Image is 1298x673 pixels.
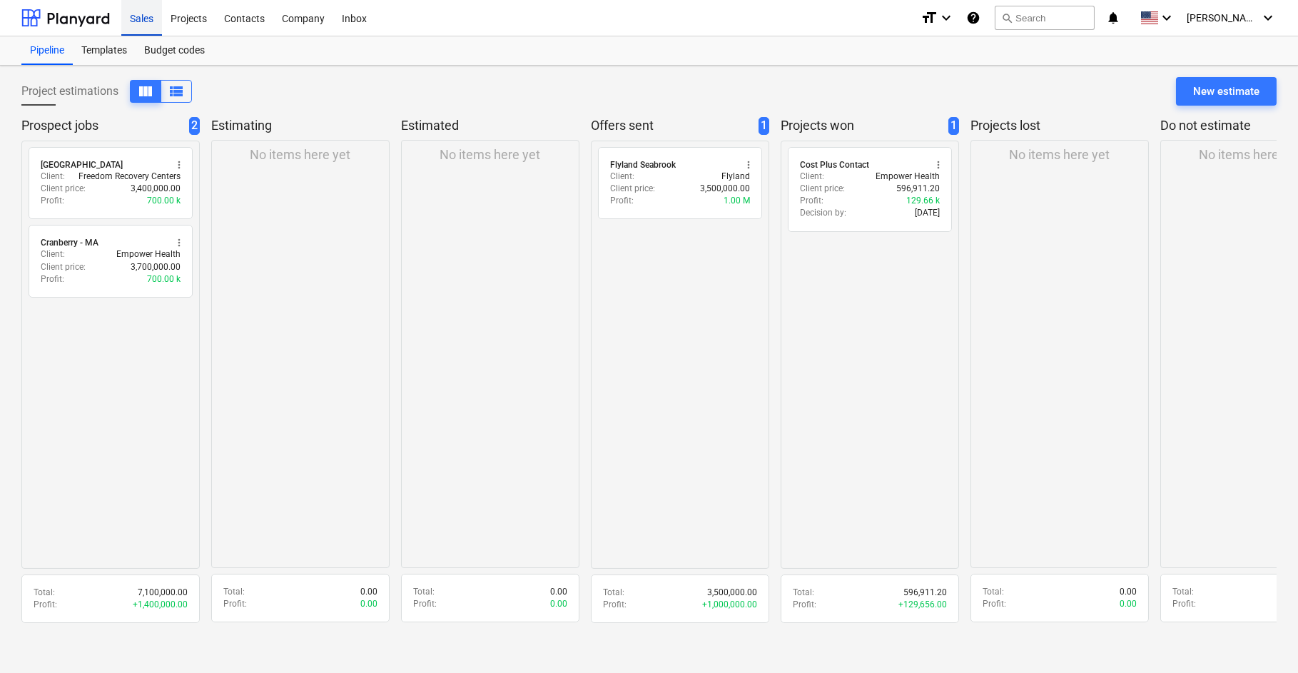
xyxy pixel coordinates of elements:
p: Total : [793,587,814,599]
span: View as columns [168,83,185,100]
p: Profit : [41,273,64,285]
p: 700.00 k [147,195,181,207]
p: Flyland [721,171,750,183]
p: Profit : [610,195,634,207]
p: 3,400,000.00 [131,183,181,195]
p: + 1,400,000.00 [133,599,188,611]
p: 3,700,000.00 [131,261,181,273]
div: Project estimations [21,80,192,103]
p: Profit : [793,599,816,611]
p: 700.00 k [147,273,181,285]
p: + 1,000,000.00 [702,599,757,611]
span: 1 [759,117,769,135]
p: Total : [1172,586,1194,598]
i: notifications [1106,9,1120,26]
p: 0.00 [550,598,567,610]
a: Pipeline [21,36,73,65]
p: Profit : [41,195,64,207]
a: Budget codes [136,36,213,65]
p: Estimated [401,117,574,134]
p: 0.00 [550,586,567,598]
p: 0.00 [360,586,377,598]
p: Client : [800,171,824,183]
div: Cranberry - MA [41,237,98,248]
iframe: Chat Widget [1227,604,1298,673]
p: No items here yet [440,146,541,163]
p: Client : [41,248,65,260]
p: Empower Health [876,171,940,183]
p: Profit : [603,599,627,611]
p: Client price : [800,183,845,195]
span: more_vert [173,159,185,171]
p: Prospect jobs [21,117,183,135]
p: Client price : [41,261,86,273]
div: [GEOGRAPHIC_DATA] [41,159,123,171]
span: [PERSON_NAME] [1187,12,1258,24]
p: No items here yet [1010,146,1110,163]
i: keyboard_arrow_down [1259,9,1277,26]
p: 0.00 [1120,586,1137,598]
p: Empower Health [116,248,181,260]
p: 596,911.20 [896,183,940,195]
p: Profit : [223,598,247,610]
span: more_vert [743,159,754,171]
p: Profit : [983,598,1006,610]
p: + 129,656.00 [898,599,947,611]
div: Flyland Seabrook [610,159,676,171]
p: Profit : [800,195,823,207]
p: Client price : [610,183,655,195]
div: Cost Plus Contact [800,159,869,171]
p: Total : [413,586,435,598]
p: 0.00 [1120,598,1137,610]
p: Total : [34,587,55,599]
p: Client : [41,171,65,183]
i: Knowledge base [966,9,980,26]
div: New estimate [1193,82,1259,101]
span: more_vert [173,237,185,248]
button: Search [995,6,1095,30]
p: Client : [610,171,634,183]
p: Estimating [211,117,384,134]
button: New estimate [1176,77,1277,106]
span: 1 [948,117,959,135]
p: Offers sent [591,117,753,135]
span: 2 [189,117,200,135]
p: Total : [223,586,245,598]
p: 3,500,000.00 [700,183,750,195]
p: Decision by : [800,207,846,219]
p: Total : [603,587,624,599]
p: 1.00 M [724,195,750,207]
p: Freedom Recovery Centers [78,171,181,183]
p: Client price : [41,183,86,195]
p: Projects won [781,117,943,135]
p: Total : [983,586,1004,598]
i: keyboard_arrow_down [1158,9,1175,26]
p: Profit : [413,598,437,610]
span: more_vert [933,159,944,171]
a: Templates [73,36,136,65]
p: Profit : [1172,598,1196,610]
p: Profit : [34,599,57,611]
p: 129.66 k [906,195,940,207]
p: No items here yet [250,146,351,163]
p: 7,100,000.00 [138,587,188,599]
p: [DATE] [915,207,940,219]
p: Projects lost [970,117,1143,134]
p: 3,500,000.00 [707,587,757,599]
p: 0.00 [360,598,377,610]
span: View as columns [137,83,154,100]
p: 596,911.20 [903,587,947,599]
i: keyboard_arrow_down [938,9,955,26]
span: search [1001,12,1013,24]
i: format_size [921,9,938,26]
